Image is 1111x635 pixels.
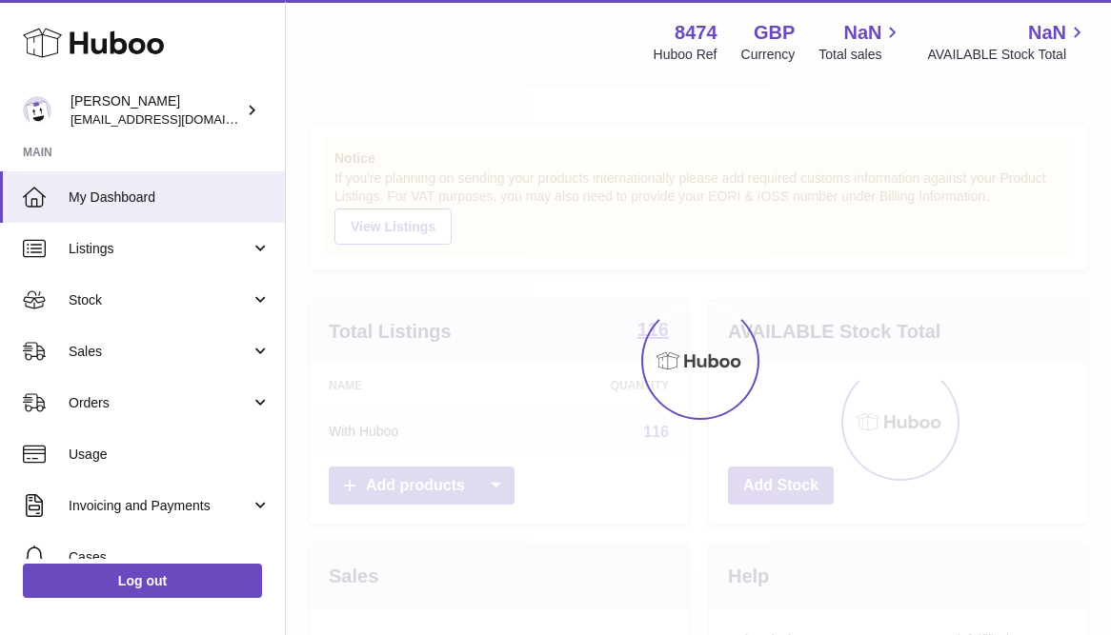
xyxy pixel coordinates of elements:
span: Total sales [818,46,903,64]
span: Invoicing and Payments [69,497,251,515]
div: Huboo Ref [654,46,717,64]
span: Usage [69,446,271,464]
a: NaN Total sales [818,20,903,64]
a: NaN AVAILABLE Stock Total [927,20,1088,64]
img: orders@neshealth.com [23,96,51,125]
span: Sales [69,343,251,361]
span: Orders [69,394,251,412]
span: NaN [1028,20,1066,46]
span: Listings [69,240,251,258]
div: Currency [741,46,796,64]
span: Cases [69,548,271,566]
span: Stock [69,291,251,309]
span: [EMAIL_ADDRESS][DOMAIN_NAME] [71,111,280,127]
strong: GBP [754,20,795,46]
strong: 8474 [675,20,717,46]
span: My Dashboard [69,189,271,207]
span: AVAILABLE Stock Total [927,46,1088,64]
span: NaN [843,20,881,46]
div: [PERSON_NAME] [71,92,242,129]
a: Log out [23,564,262,598]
